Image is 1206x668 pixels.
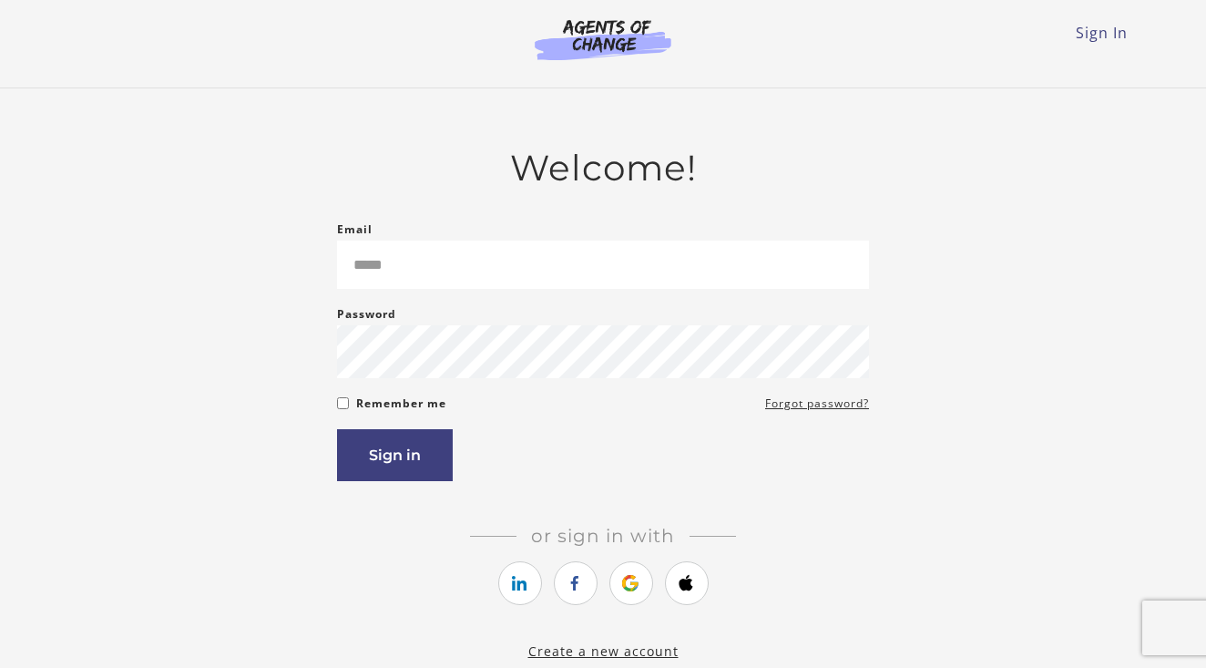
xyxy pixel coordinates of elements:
h2: Welcome! [337,147,869,190]
label: Remember me [356,393,446,415]
label: Password [337,303,396,325]
img: Agents of Change Logo [516,18,690,60]
a: Forgot password? [765,393,869,415]
a: https://courses.thinkific.com/users/auth/facebook?ss%5Breferral%5D=&ss%5Buser_return_to%5D=&ss%5B... [554,561,598,605]
label: Email [337,219,373,241]
a: https://courses.thinkific.com/users/auth/apple?ss%5Breferral%5D=&ss%5Buser_return_to%5D=&ss%5Bvis... [665,561,709,605]
a: Sign In [1076,23,1128,43]
button: Sign in [337,429,453,481]
a: Create a new account [528,642,679,660]
a: https://courses.thinkific.com/users/auth/google?ss%5Breferral%5D=&ss%5Buser_return_to%5D=&ss%5Bvi... [609,561,653,605]
a: https://courses.thinkific.com/users/auth/linkedin?ss%5Breferral%5D=&ss%5Buser_return_to%5D=&ss%5B... [498,561,542,605]
span: Or sign in with [516,525,690,547]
